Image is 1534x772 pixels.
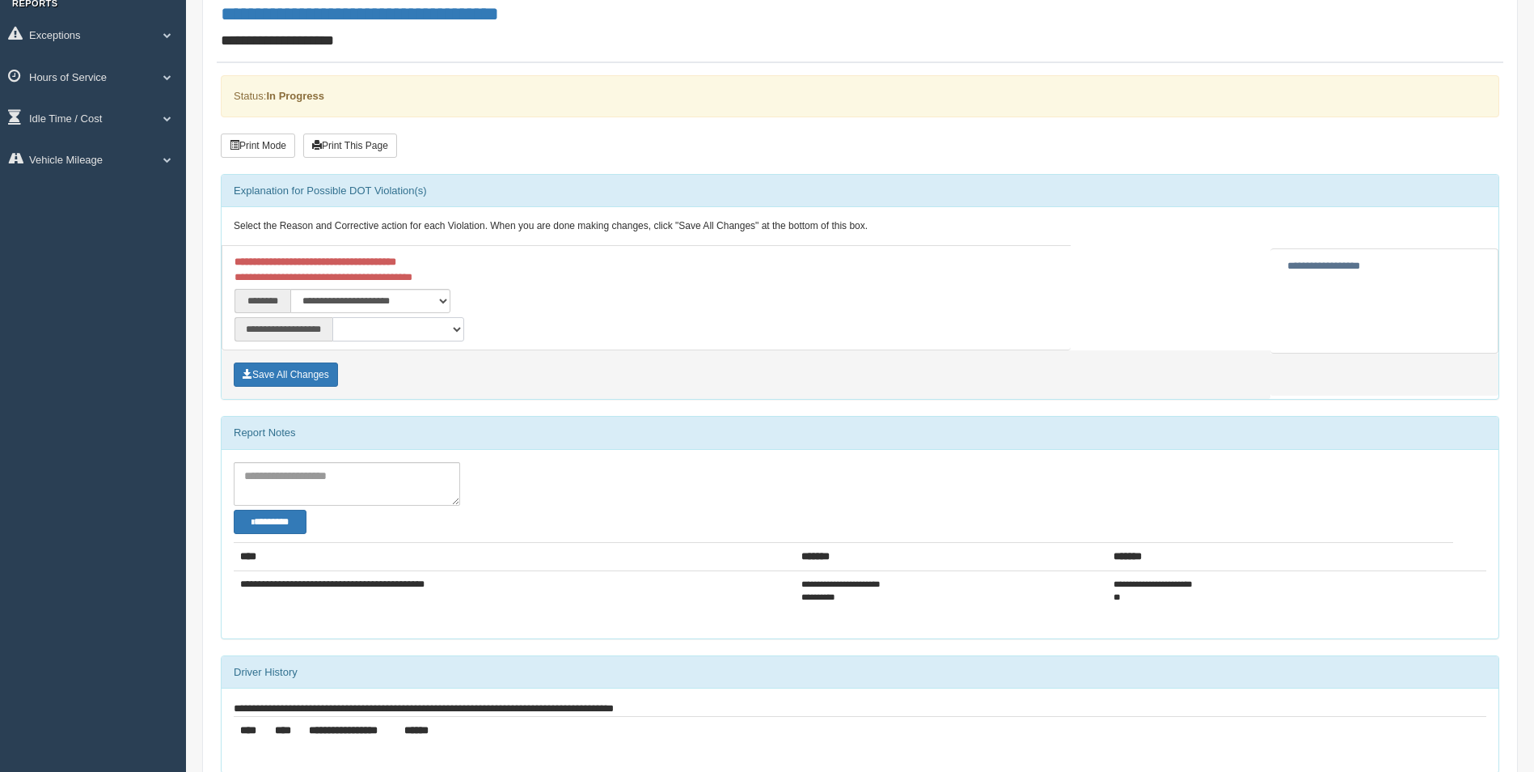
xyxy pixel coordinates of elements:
[222,656,1498,689] div: Driver History
[222,417,1498,449] div: Report Notes
[221,134,295,158] button: Print Mode
[234,510,306,534] button: Change Filter Options
[222,175,1498,207] div: Explanation for Possible DOT Violation(s)
[222,207,1498,246] div: Select the Reason and Corrective action for each Violation. When you are done making changes, cli...
[266,90,324,102] strong: In Progress
[221,75,1499,117] div: Status:
[234,363,338,387] button: Save
[303,134,397,158] button: Print This Page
